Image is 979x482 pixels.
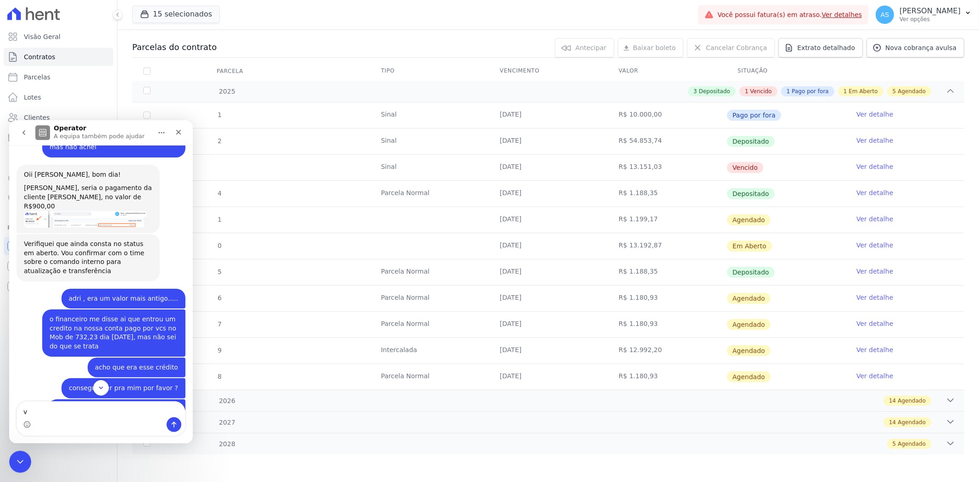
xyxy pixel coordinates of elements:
[608,338,727,364] td: R$ 12.992,20
[856,371,893,381] a: Ver detalhe
[787,87,790,95] span: 1
[370,129,489,154] td: Sinal
[900,6,961,16] p: [PERSON_NAME]
[78,237,176,258] div: acho que era esse crédito
[370,155,489,180] td: Sinal
[4,108,113,127] a: Clientes
[370,181,489,207] td: Parcela Normal
[778,38,863,57] a: Extrato detalhado
[750,87,772,95] span: Vencido
[489,338,608,364] td: [DATE]
[727,110,781,121] span: Pago por fora
[40,195,169,230] div: o financeiro me disse ai que entrou um credito na nossa conta pago por vcs no Mob de 732,23 dia [...
[7,237,176,258] div: Andreza diz…
[217,137,222,145] span: 2
[218,396,235,406] span: 2026
[727,136,775,147] span: Depositado
[489,364,608,390] td: [DATE]
[608,259,727,285] td: R$ 1.188,35
[4,189,113,207] a: Negativação
[717,10,862,20] span: Você possui fatura(s) em atraso.
[217,111,222,118] span: 1
[7,258,176,279] div: Andreza diz…
[33,189,176,236] div: o financeiro me disse ai que entrou um credito na nossa conta pago por vcs no Mob de 732,23 dia [...
[792,87,828,95] span: Pago por fora
[370,364,489,390] td: Parcela Normal
[889,418,896,426] span: 14
[4,88,113,106] a: Lotes
[60,174,169,183] div: adri , era um valor mais antigo.....
[727,319,771,330] span: Agendado
[699,87,730,95] span: Depositado
[608,62,727,81] th: Valor
[856,110,893,119] a: Ver detalhe
[132,6,220,23] button: 15 selecionados
[4,48,113,66] a: Contratos
[218,418,235,427] span: 2027
[24,52,55,62] span: Contratos
[4,68,113,86] a: Parcelas
[24,93,41,102] span: Lotes
[856,319,893,328] a: Ver detalhe
[4,149,113,167] a: Transferências
[489,181,608,207] td: [DATE]
[844,87,847,95] span: 1
[4,129,113,147] a: Minha Carteira
[856,345,893,354] a: Ver detalhe
[7,222,110,233] div: Plataformas
[608,155,727,180] td: R$ 13.151,03
[856,267,893,276] a: Ver detalhe
[84,260,100,275] button: Scroll to bottom
[489,62,608,81] th: Vencimento
[898,418,926,426] span: Agendado
[727,345,771,356] span: Agendado
[885,43,957,52] span: Nova cobrança avulsa
[489,155,608,180] td: [DATE]
[489,312,608,337] td: [DATE]
[370,102,489,128] td: Sinal
[727,162,763,173] span: Vencido
[24,73,50,82] span: Parcelas
[370,338,489,364] td: Intercalada
[900,16,961,23] p: Ver opções
[856,136,893,145] a: Ver detalhe
[370,62,489,81] th: Tipo
[157,297,172,312] button: Enviar mensagem…
[727,241,772,252] span: Em Aberto
[143,112,151,119] input: Só é possível selecionar pagamentos em aberto
[489,259,608,285] td: [DATE]
[727,188,775,199] span: Depositado
[608,286,727,311] td: R$ 1.180,93
[489,102,608,128] td: [DATE]
[4,169,113,187] a: Crédito
[868,2,979,28] button: AS [PERSON_NAME] Ver opções
[7,279,176,356] div: Andreza diz…
[856,241,893,250] a: Ver detalhe
[24,113,50,122] span: Clientes
[727,62,845,81] th: Situação
[727,293,771,304] span: Agendado
[898,397,926,405] span: Agendado
[608,207,727,233] td: R$ 1.199,17
[856,188,893,197] a: Ver detalhe
[217,373,222,380] span: 8
[727,371,771,382] span: Agendado
[856,214,893,224] a: Ver detalhe
[206,62,254,80] div: Parcela
[867,38,964,57] a: Nova cobrança avulsa
[881,11,889,18] span: AS
[132,42,217,53] h3: Parcelas do contrato
[217,347,222,354] span: 9
[489,233,608,259] td: [DATE]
